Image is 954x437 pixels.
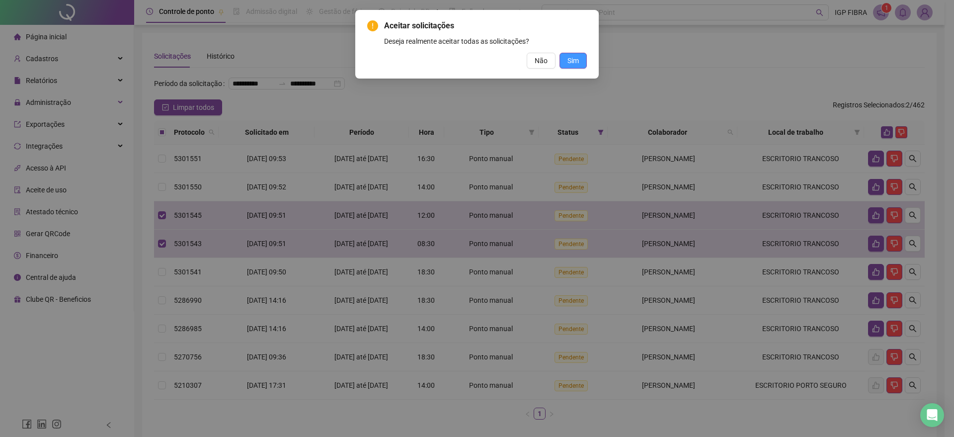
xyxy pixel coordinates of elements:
span: Não [535,55,548,66]
span: Sim [567,55,579,66]
div: Deseja realmente aceitar todas as solicitações? [384,36,587,47]
span: exclamation-circle [367,20,378,31]
div: Open Intercom Messenger [920,403,944,427]
span: Aceitar solicitações [384,20,587,32]
button: Não [527,53,556,69]
button: Sim [559,53,587,69]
